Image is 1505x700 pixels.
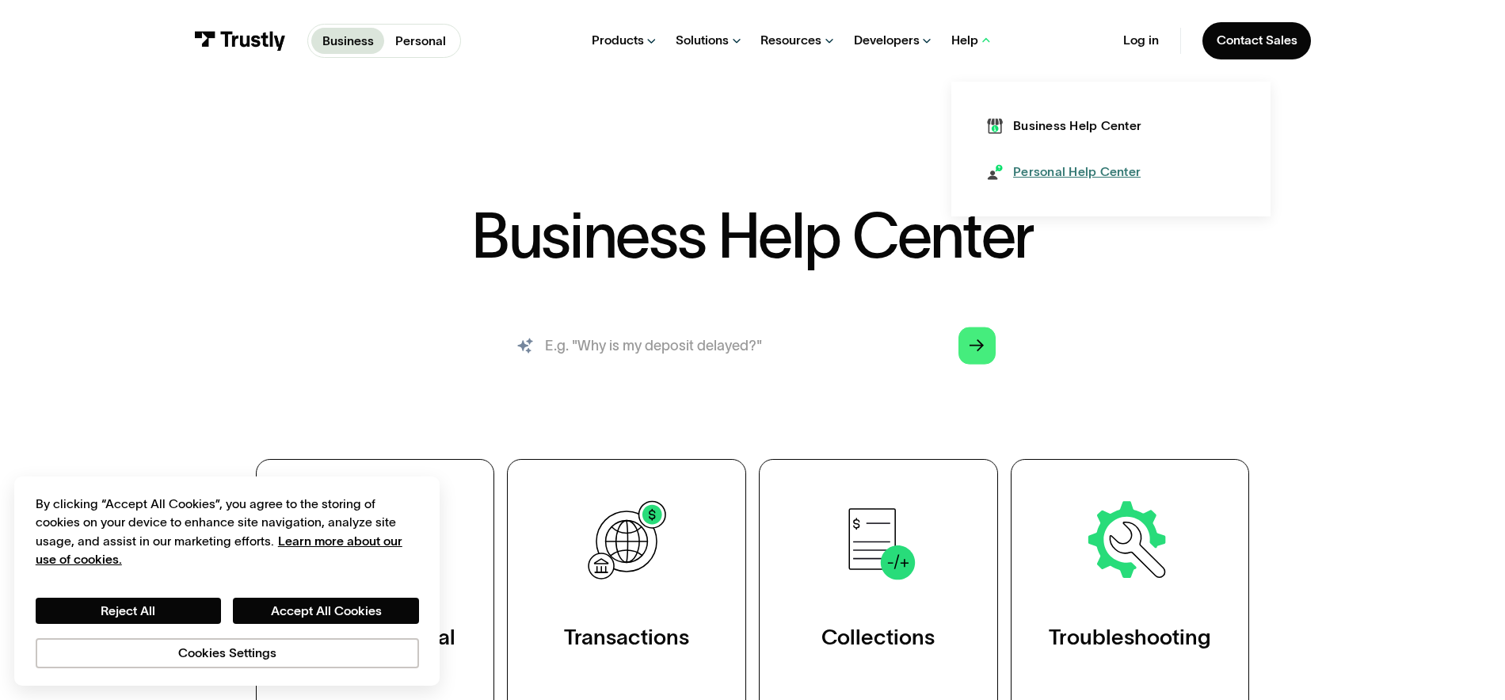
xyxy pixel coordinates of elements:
a: Contact Sales [1202,22,1312,59]
img: Trustly Logo [194,31,286,51]
a: Business Help Center [987,117,1141,135]
button: Cookies Settings [36,638,419,668]
div: Collections [821,623,935,652]
nav: Help [951,82,1271,216]
div: Business Help Center [1013,117,1141,135]
form: Search [495,317,1009,374]
div: Developers [854,33,920,48]
div: Contact Sales [1217,33,1297,48]
p: Business [322,32,374,51]
div: By clicking “Accept All Cookies”, you agree to the storing of cookies on your device to enhance s... [36,495,419,569]
a: Business [311,28,384,53]
p: Personal [395,32,446,51]
div: Resources [760,33,821,48]
div: Cookie banner [14,476,440,686]
a: Personal Help Center [987,163,1141,181]
div: Help [951,33,978,48]
div: Solutions [676,33,729,48]
button: Reject All [36,598,221,625]
button: Accept All Cookies [233,598,418,625]
h1: Business Help Center [471,205,1034,267]
input: search [495,317,1009,374]
div: Privacy [36,495,419,668]
div: Personal Help Center [1013,163,1141,181]
div: Troubleshooting [1049,623,1211,652]
div: Transactions [564,623,689,652]
a: Personal [384,28,456,53]
div: Products [592,33,644,48]
a: Log in [1123,33,1159,48]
